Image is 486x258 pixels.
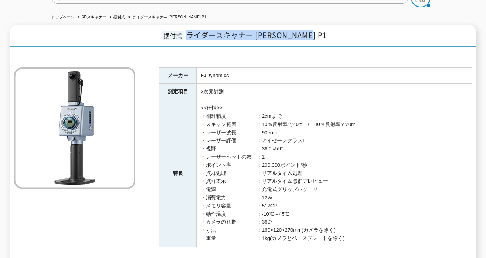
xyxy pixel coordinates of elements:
[162,31,184,40] span: 据付式
[159,67,197,84] th: メーカー
[14,67,135,189] img: ライダースキャナ― FJD Trion P1
[159,100,197,247] th: 特長
[82,15,106,19] a: 3Dスキャナー
[186,30,327,40] span: ライダースキャナ― [PERSON_NAME] P1
[113,15,125,19] a: 据付式
[197,84,472,100] td: 3次元計測
[197,67,472,84] td: FJDynamics
[159,84,197,100] th: 測定項目
[197,100,472,247] td: <<仕様>> ・相対精度 ：2cmまで ・スキャン範囲 ：10％反射率で40m / 80％反射率で70m ・レーザー波長 ：905nm ・レーザー評価 ：アイセーフクラスI ・視野 ：360°×...
[126,13,207,22] li: ライダースキャナ― [PERSON_NAME] P1
[51,15,75,19] a: トップページ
